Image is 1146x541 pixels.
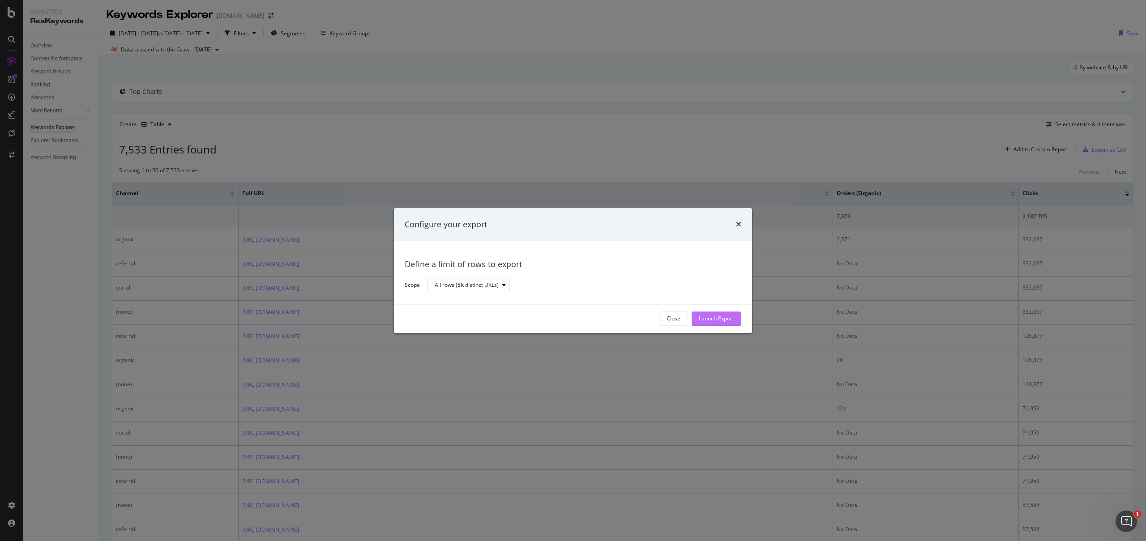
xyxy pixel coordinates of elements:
[699,315,734,323] div: Launch Export
[667,315,680,323] div: Close
[435,283,499,288] div: All rows (8K distinct URLs)
[427,278,510,293] button: All rows (8K distinct URLs)
[659,311,688,326] button: Close
[692,311,741,326] button: Launch Export
[405,219,487,230] div: Configure your export
[405,259,741,271] div: Define a limit of rows to export
[405,281,420,291] label: Scope
[1116,511,1137,532] iframe: Intercom live chat
[736,219,741,230] div: times
[394,208,752,333] div: modal
[1134,511,1141,518] span: 1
